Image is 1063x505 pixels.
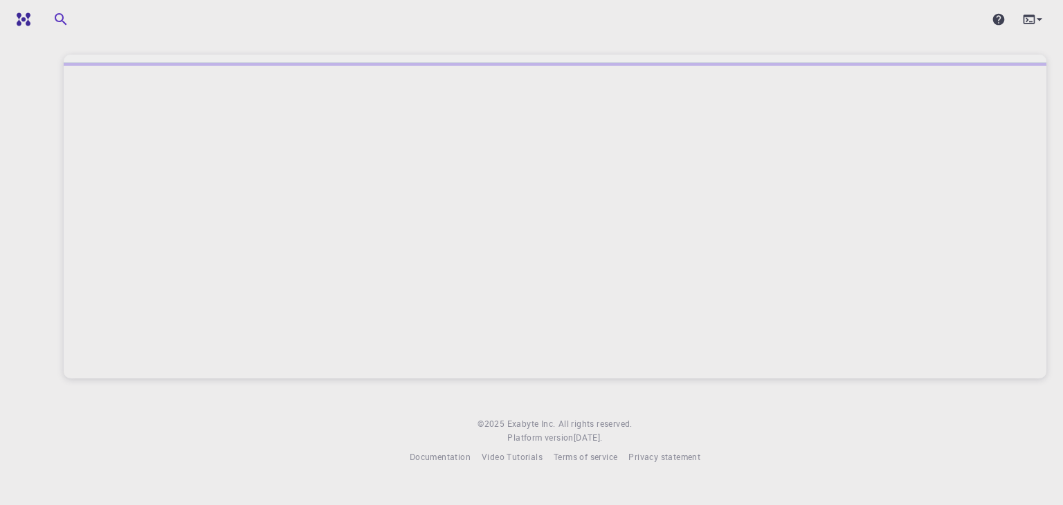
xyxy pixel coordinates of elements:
[507,418,556,429] span: Exabyte Inc.
[410,450,471,464] a: Documentation
[554,451,617,462] span: Terms of service
[574,432,603,443] span: [DATE] .
[628,450,700,464] a: Privacy statement
[558,417,633,431] span: All rights reserved.
[507,417,556,431] a: Exabyte Inc.
[554,450,617,464] a: Terms of service
[11,12,30,26] img: logo
[482,451,543,462] span: Video Tutorials
[478,417,507,431] span: © 2025
[507,431,573,445] span: Platform version
[410,451,471,462] span: Documentation
[628,451,700,462] span: Privacy statement
[482,450,543,464] a: Video Tutorials
[574,431,603,445] a: [DATE].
